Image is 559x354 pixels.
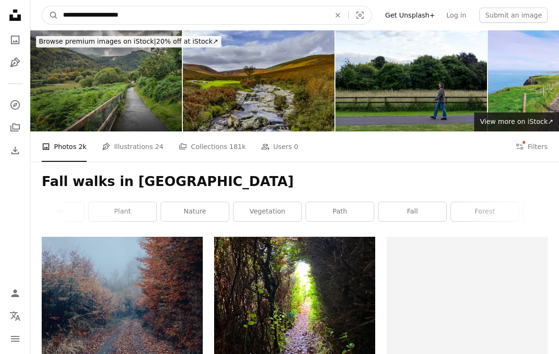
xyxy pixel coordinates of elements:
a: autumn [16,202,84,221]
span: 181k [229,141,246,152]
a: fall [379,202,446,221]
button: Clear [327,6,348,24]
div: 20% off at iStock ↗ [36,36,221,47]
a: Photos [6,30,25,49]
span: 24 [155,141,163,152]
a: a path in the middle of a forest [214,313,375,322]
h1: Fall walks in [GEOGRAPHIC_DATA] [42,173,548,190]
a: path [306,202,374,221]
a: Collections 181k [179,131,246,162]
a: View more on iStock↗ [474,112,559,131]
a: Browse premium images on iStock|20% off at iStock↗ [30,30,227,53]
span: 0 [294,141,298,152]
a: a dirt road surrounded by trees [42,309,203,318]
a: nature [161,202,229,221]
a: Get Unsplash+ [379,8,441,23]
a: Log in [441,8,472,23]
a: Log in / Sign up [6,284,25,303]
form: Find visuals sitewide [42,6,372,25]
a: plant [89,202,156,221]
button: Filters [515,131,548,162]
a: Illustrations [6,53,25,72]
button: Submit an image [479,8,548,23]
a: Home — Unsplash [6,6,25,27]
button: Search Unsplash [42,6,58,24]
a: Illustrations 24 [102,131,163,162]
img: aerial view of wicklow mountain in ireland, aerial view of ireland nature, popular tourist destin... [183,30,334,131]
a: Users 0 [261,131,298,162]
button: Menu [6,329,25,348]
a: vegetation [234,202,301,221]
button: Language [6,307,25,326]
a: Collections [6,118,25,137]
span: View more on iStock ↗ [480,118,553,125]
a: forest [451,202,519,221]
span: Browse premium images on iStock | [39,37,156,45]
a: Explore [6,95,25,114]
a: Download History [6,141,25,160]
button: Visual search [349,6,371,24]
img: People hiking on a trail in Glendalough with misty autumn forest and mountains, Ireland [30,30,182,131]
img: Young brown-haired woman walking with a park in the background wearing jeans and a sweater. [335,30,487,131]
